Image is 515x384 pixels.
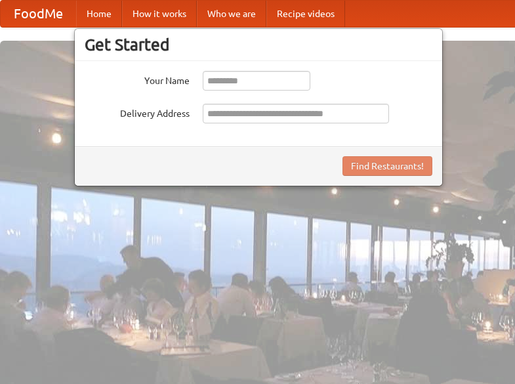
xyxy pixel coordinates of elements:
[342,156,432,176] button: Find Restaurants!
[266,1,345,27] a: Recipe videos
[85,104,190,120] label: Delivery Address
[122,1,197,27] a: How it works
[85,35,432,54] h3: Get Started
[197,1,266,27] a: Who we are
[76,1,122,27] a: Home
[85,71,190,87] label: Your Name
[1,1,76,27] a: FoodMe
